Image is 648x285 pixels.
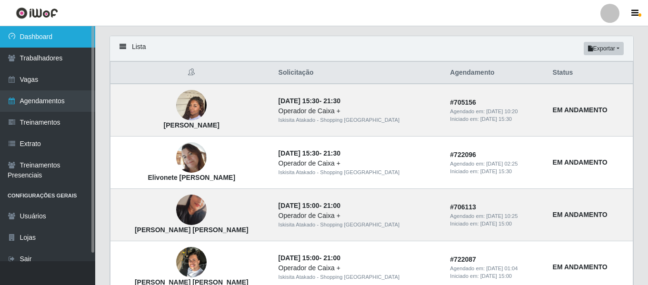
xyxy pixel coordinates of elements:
div: Agendado em: [450,160,541,168]
strong: - [279,97,340,105]
div: Iskisita Atakado - Shopping [GEOGRAPHIC_DATA] [279,116,439,124]
strong: Elivonete [PERSON_NAME] [148,174,235,181]
time: [DATE] 15:30 [279,97,319,105]
div: Operador de Caixa + [279,263,439,273]
div: Iniciado em: [450,115,541,123]
strong: # 722087 [450,256,476,263]
div: Iniciado em: [450,220,541,228]
strong: # 705156 [450,98,476,106]
strong: EM ANDAMENTO [553,211,608,218]
div: Lista [110,36,633,61]
strong: EM ANDAMENTO [553,263,608,271]
time: [DATE] 15:00 [279,202,319,209]
strong: - [279,202,340,209]
div: Iskisita Atakado - Shopping [GEOGRAPHIC_DATA] [279,168,439,177]
div: Agendado em: [450,212,541,220]
strong: # 722096 [450,151,476,158]
div: Operador de Caixa + [279,211,439,221]
time: 21:30 [323,149,340,157]
strong: - [279,254,340,262]
time: [DATE] 15:00 [279,254,319,262]
time: [DATE] 15:00 [480,221,512,226]
time: 21:30 [323,97,340,105]
th: Status [547,62,633,84]
strong: # 706113 [450,203,476,211]
time: [DATE] 10:20 [486,108,518,114]
time: [DATE] 15:00 [480,273,512,279]
img: Daliane da Silva Querino [176,79,207,133]
time: [DATE] 10:25 [486,213,518,219]
img: Maria Letícia Soares da Silva [176,183,207,237]
time: 21:00 [323,254,340,262]
strong: EM ANDAMENTO [553,158,608,166]
img: CoreUI Logo [16,7,58,19]
div: Agendado em: [450,108,541,116]
div: Operador de Caixa + [279,158,439,168]
div: Agendado em: [450,265,541,273]
div: Iniciado em: [450,167,541,176]
img: Elivonete Bezerra Constancio [176,142,207,173]
th: Agendamento [444,62,547,84]
img: José Mateus da Silva [176,242,207,283]
time: [DATE] 02:25 [486,161,518,167]
div: Iskisita Atakado - Shopping [GEOGRAPHIC_DATA] [279,221,439,229]
div: Iskisita Atakado - Shopping [GEOGRAPHIC_DATA] [279,273,439,281]
strong: - [279,149,340,157]
time: [DATE] 15:30 [480,116,512,122]
time: 21:00 [323,202,340,209]
div: Iniciado em: [450,272,541,280]
th: Solicitação [273,62,445,84]
strong: EM ANDAMENTO [553,106,608,114]
strong: [PERSON_NAME] [PERSON_NAME] [135,226,249,234]
strong: [PERSON_NAME] [164,121,219,129]
time: [DATE] 01:04 [486,265,518,271]
div: Operador de Caixa + [279,106,439,116]
button: Exportar [584,42,624,55]
time: [DATE] 15:30 [279,149,319,157]
time: [DATE] 15:30 [480,168,512,174]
